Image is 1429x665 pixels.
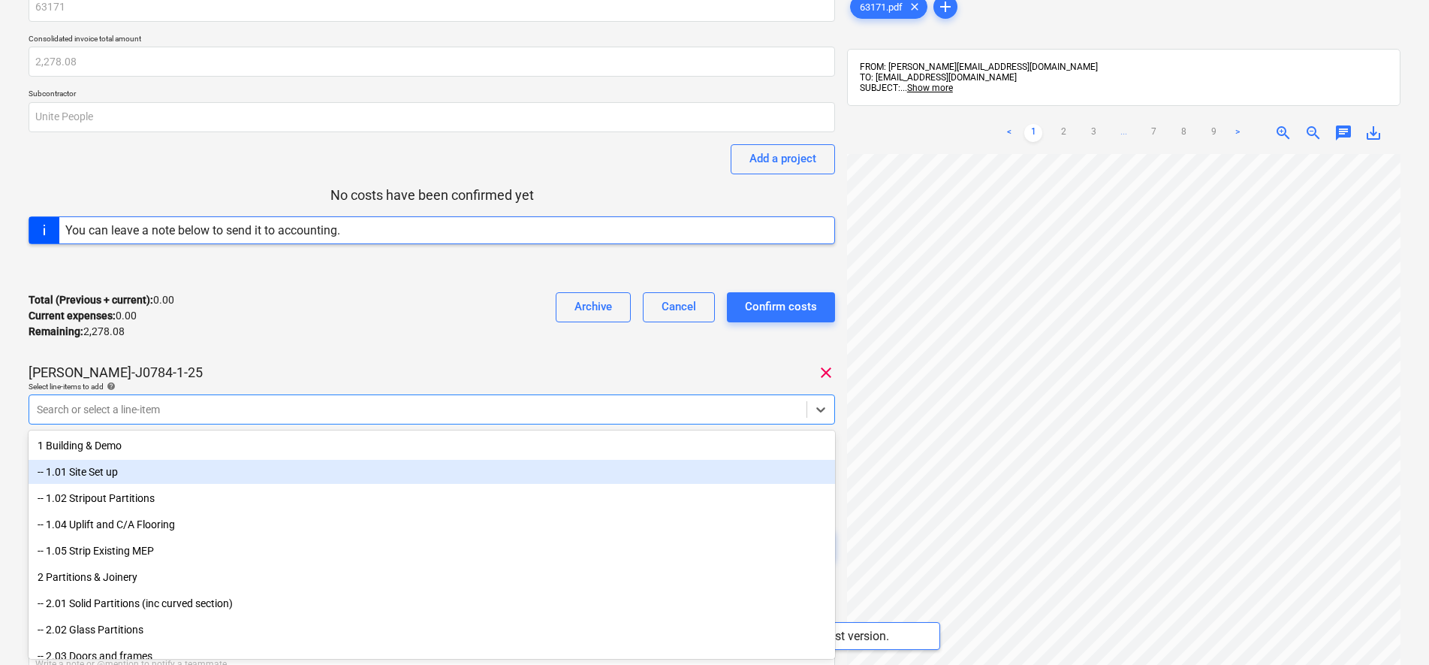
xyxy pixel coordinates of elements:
[1364,124,1382,142] span: save_alt
[29,434,835,458] div: 1 Building & Demo
[29,539,835,563] div: -- 1.05 Strip Existing MEP
[817,364,835,382] span: clear
[29,382,835,391] div: Select line-items to add
[29,310,116,322] strong: Current expenses :
[1205,124,1223,142] a: Page 9
[851,2,912,13] span: 63171.pdf
[745,297,817,316] div: Confirm costs
[29,292,174,308] p: 0.00
[860,72,1017,83] span: TO: [EMAIL_ADDRESS][DOMAIN_NAME]
[1025,124,1043,142] a: Page 1 is your current page
[1145,124,1163,142] a: Page 7
[907,83,953,93] span: Show more
[1001,124,1019,142] a: Previous page
[1115,124,1133,142] a: ...
[749,149,816,168] div: Add a project
[104,382,116,391] span: help
[29,294,153,306] strong: Total (Previous + current) :
[1229,124,1247,142] a: Next page
[29,47,835,77] input: Consolidated invoice total amount
[1334,124,1352,142] span: chat
[643,292,715,322] button: Cancel
[29,512,835,537] div: -- 1.04 Uplift and C/A Flooring
[29,89,835,101] p: Subcontractor
[29,34,835,47] p: Consolidated invoice total amount
[65,223,340,237] div: You can leave a note below to send it to accounting.
[29,186,835,204] p: No costs have been confirmed yet
[29,460,835,484] div: -- 1.01 Site Set up
[29,308,137,324] p: 0.00
[900,83,953,93] span: ...
[1055,124,1073,142] a: Page 2
[662,297,696,316] div: Cancel
[556,292,631,322] button: Archive
[1175,124,1193,142] a: Page 8
[1304,124,1322,142] span: zoom_out
[1354,593,1429,665] iframe: Chat Widget
[29,591,835,615] div: -- 2.01 Solid Partitions (inc curved section)
[29,618,835,642] div: -- 2.02 Glass Partitions
[574,297,612,316] div: Archive
[29,324,125,340] p: 2,278.08
[731,144,835,174] button: Add a project
[1085,124,1103,142] a: Page 3
[860,62,1098,72] span: FROM: [PERSON_NAME][EMAIL_ADDRESS][DOMAIN_NAME]
[29,102,835,132] input: Subcontractor
[1274,124,1292,142] span: zoom_in
[29,325,83,337] strong: Remaining :
[860,83,900,93] span: SUBJECT:
[29,565,835,589] div: 2 Partitions & Joinery
[29,364,203,382] p: [PERSON_NAME]-J0784-1-25
[727,292,835,322] button: Confirm costs
[29,486,835,510] div: -- 1.02 Stripout Partitions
